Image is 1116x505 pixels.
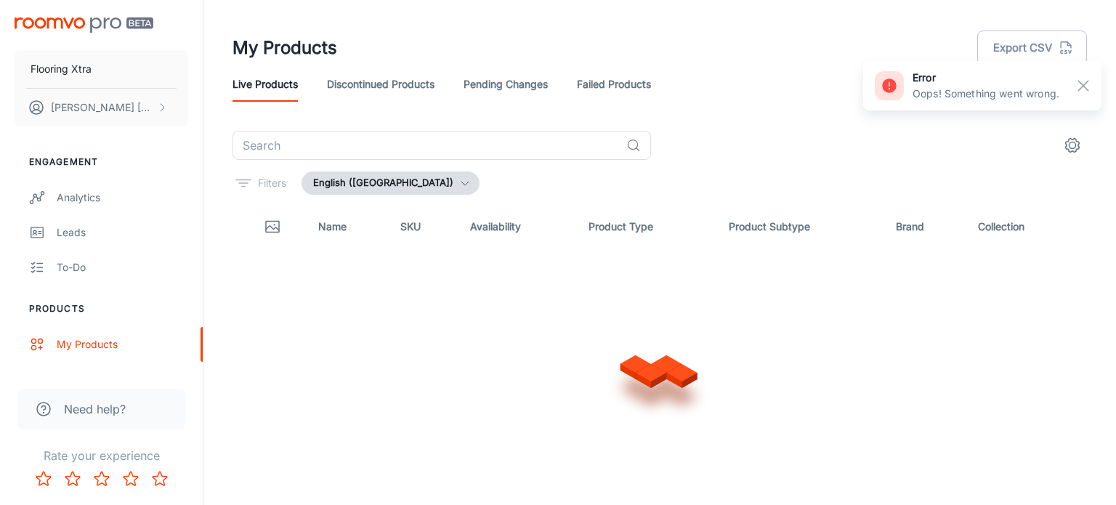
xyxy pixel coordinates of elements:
[464,67,548,102] a: Pending Changes
[57,225,188,241] div: Leads
[232,131,620,160] input: Search
[717,206,884,247] th: Product Subtype
[327,67,434,102] a: Discontinued Products
[302,171,480,195] button: English ([GEOGRAPHIC_DATA])
[15,89,188,126] button: [PERSON_NAME] [PERSON_NAME]
[977,31,1087,65] button: Export CSV
[87,464,116,493] button: Rate 3 star
[389,206,458,247] th: SKU
[57,371,188,387] div: Update Products
[307,206,389,247] th: Name
[15,50,188,88] button: Flooring Xtra
[51,100,153,116] p: [PERSON_NAME] [PERSON_NAME]
[577,67,651,102] a: Failed Products
[57,190,188,206] div: Analytics
[12,447,191,464] p: Rate your experience
[31,61,92,77] p: Flooring Xtra
[57,259,188,275] div: To-do
[64,400,126,418] span: Need help?
[58,464,87,493] button: Rate 2 star
[116,464,145,493] button: Rate 4 star
[264,218,281,235] svg: Thumbnail
[966,206,1087,247] th: Collection
[884,206,966,247] th: Brand
[29,464,58,493] button: Rate 1 star
[1058,131,1087,160] button: settings
[232,35,337,61] h1: My Products
[913,86,1059,102] p: Oops! Something went wrong.
[232,67,298,102] a: Live Products
[15,17,153,33] img: Roomvo PRO Beta
[458,206,577,247] th: Availability
[577,206,717,247] th: Product Type
[57,336,188,352] div: My Products
[145,464,174,493] button: Rate 5 star
[913,70,1059,86] h6: error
